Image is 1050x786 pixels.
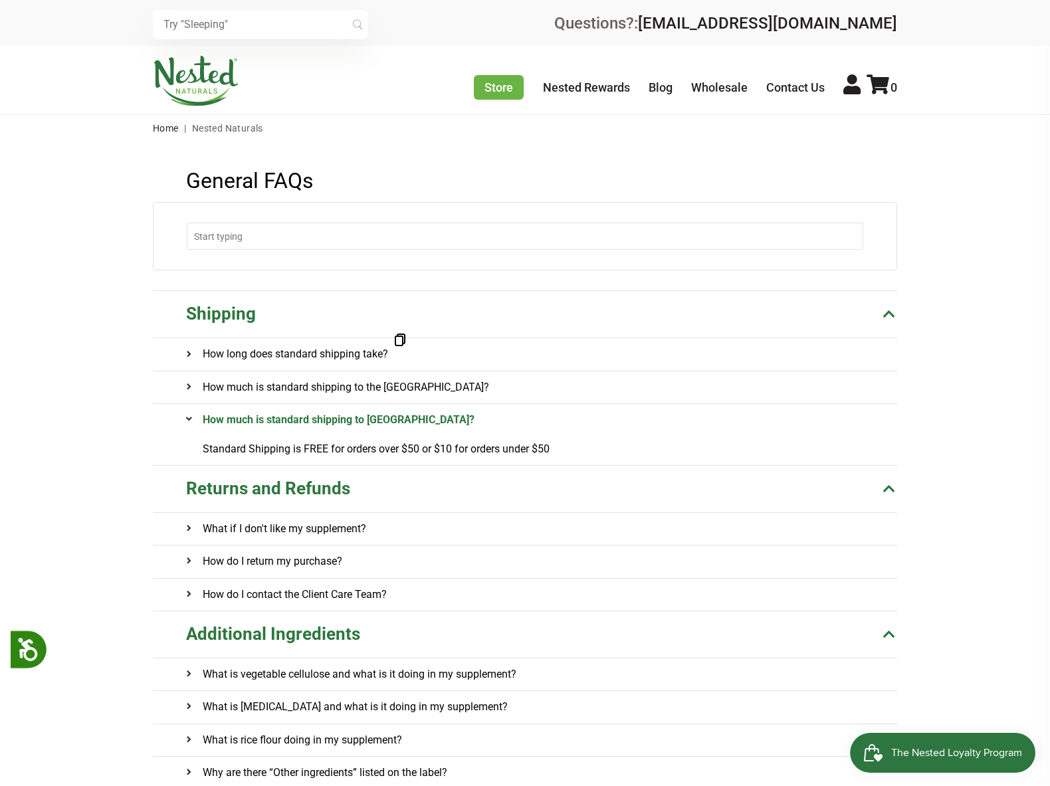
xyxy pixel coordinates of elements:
a: Contact Us [766,80,825,94]
a: Store [474,75,524,100]
a: What if I don't like my supplement? [186,513,897,545]
nav: breadcrumbs [153,115,897,142]
h4: What is [MEDICAL_DATA] and what is it doing in my supplement? [186,691,508,723]
span: | [181,123,189,134]
span: Nested Naturals [192,123,263,134]
a: How much is standard shipping to [GEOGRAPHIC_DATA]? [186,404,897,436]
div: Returns and Refunds [186,479,350,499]
a: Home [153,123,179,134]
h4: What is rice flour doing in my supplement? [186,724,402,756]
div: Additional Ingredients [186,625,360,644]
a: Returns and Refunds [153,466,897,513]
a: What is [MEDICAL_DATA] and what is it doing in my supplement? [186,691,897,723]
a: 0 [867,80,897,94]
h4: How much is standard shipping to [GEOGRAPHIC_DATA]? [186,404,474,436]
a: Shipping [153,291,897,338]
a: How much is standard shipping to the [GEOGRAPHIC_DATA]? [186,371,897,403]
h4: How do I return my purchase? [186,545,342,577]
input: Start typing [187,223,863,250]
h4: How do I contact the Client Care Team? [186,579,387,611]
span: 0 [891,80,897,94]
a: How do I contact the Client Care Team? [186,579,897,611]
a: What is vegetable cellulose and what is it doing in my supplement? [186,658,897,690]
a: How long does standard shipping take? [186,338,897,370]
img: Nested Naturals [153,56,239,106]
div: Questions?: [554,15,897,31]
div: Standard Shipping is FREE for orders over $50 or $10 for orders under $50 [186,437,897,465]
h4: How long does standard shipping take? [186,338,388,370]
a: [EMAIL_ADDRESS][DOMAIN_NAME] [638,14,897,33]
a: Nested Rewards [543,80,630,94]
h4: What if I don't like my supplement? [186,513,366,545]
h4: What is vegetable cellulose and what is it doing in my supplement? [186,658,516,690]
a: Additional Ingredients [153,611,897,658]
a: How do I return my purchase? [186,545,897,577]
a: Wholesale [691,80,748,94]
a: What is rice flour doing in my supplement? [186,724,897,756]
a: Blog [649,80,673,94]
h1: General FAQs [153,169,897,193]
iframe: Button to open loyalty program pop-up [850,733,1037,773]
h4: How much is standard shipping to the [GEOGRAPHIC_DATA]? [186,371,489,403]
div: Shipping [186,304,256,324]
input: Try "Sleeping" [153,10,368,39]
